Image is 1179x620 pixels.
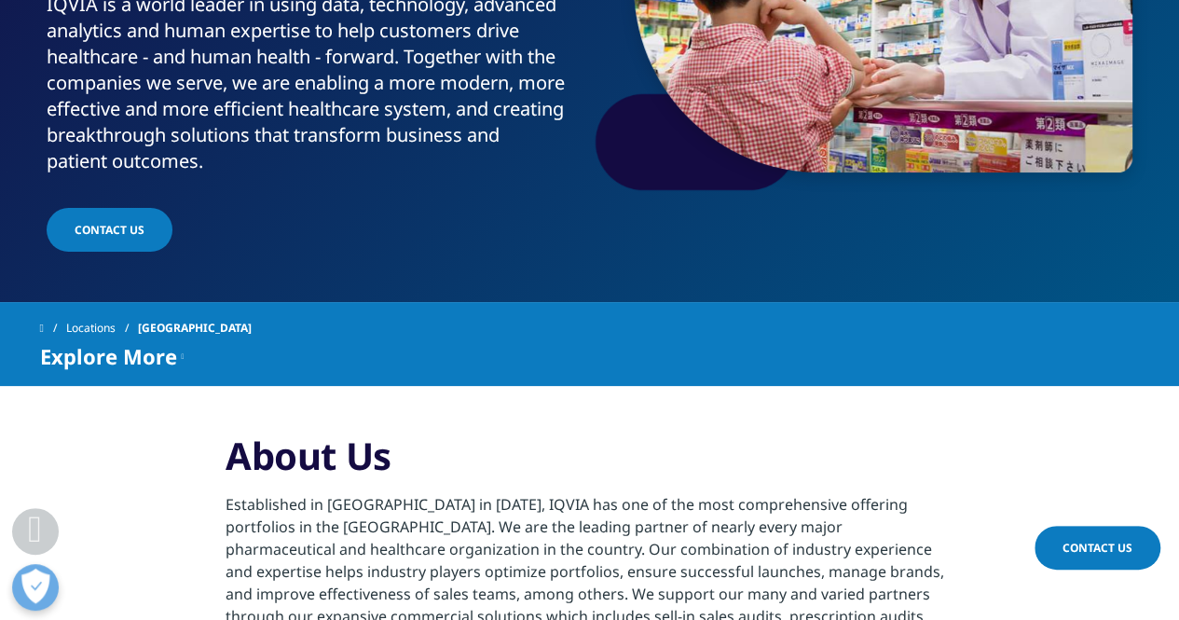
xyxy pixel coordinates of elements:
a: Contact Us [1035,526,1160,570]
a: Locations [66,311,138,345]
span: [GEOGRAPHIC_DATA] [138,311,252,345]
button: Open Preferences [12,564,59,611]
span: Contact Us [1062,540,1132,556]
a: contact us [47,208,172,252]
h3: About Us [226,433,953,493]
span: contact us [75,222,144,238]
span: Explore More [40,345,177,367]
